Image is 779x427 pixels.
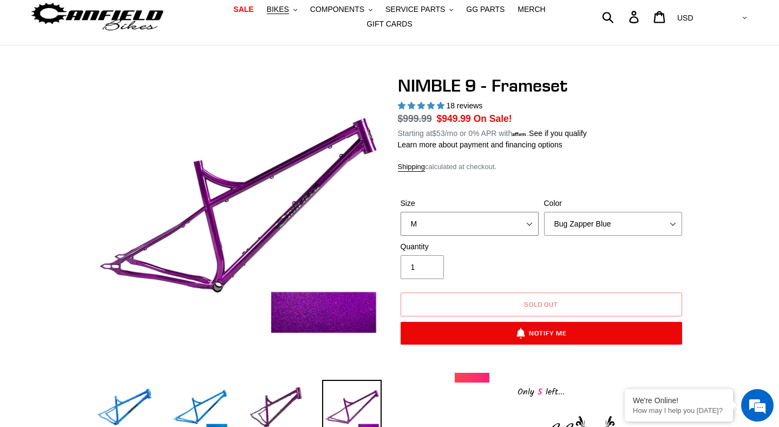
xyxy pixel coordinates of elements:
button: COMPONENTS [305,2,378,17]
span: GG PARTS [466,5,505,14]
a: MERCH [512,2,551,17]
p: How may I help you today? [633,406,725,415]
span: On Sale! [474,112,512,126]
span: SALE [233,5,253,14]
span: Affirm [512,130,527,137]
span: $53 [432,129,444,138]
a: SALE [228,2,259,17]
span: 5 [534,385,546,399]
input: Search [608,5,636,29]
a: GIFT CARDS [361,17,418,31]
span: MERCH [518,5,545,14]
a: See if you qualify - Learn more about Affirm Financing (opens in modal) [529,129,587,138]
span: 18 reviews [446,101,482,110]
span: GIFT CARDS [366,20,413,29]
label: Quantity [401,241,539,253]
button: Sold out [401,293,682,316]
a: Learn more about payment and financing options [398,140,562,149]
div: calculated at checkout. [398,161,685,172]
div: We're Online! [633,396,725,405]
button: BIKES [261,2,303,17]
span: COMPONENTS [310,5,364,14]
s: $999.99 [398,113,432,124]
div: Only left... [455,383,628,399]
label: Size [401,198,539,209]
span: SERVICE PARTS [385,5,445,14]
img: d_696896380_company_1647369064580_696896380 [35,54,62,81]
div: Minimize live chat window [178,5,204,31]
span: We're online! [63,137,149,246]
textarea: Type your message and hit 'Enter' [5,296,206,334]
span: $949.99 [437,113,471,124]
h1: NIMBLE 9 - Frameset [398,75,685,96]
button: SERVICE PARTS [380,2,459,17]
span: 4.89 stars [398,101,447,110]
span: Sold out [524,300,559,308]
a: GG PARTS [461,2,510,17]
div: Navigation go back [12,60,28,76]
span: BIKES [267,5,289,14]
button: Notify Me [401,322,682,345]
div: Chat with us now [73,61,198,75]
a: Shipping [398,163,425,172]
p: Starting at /mo or 0% APR with . [398,126,587,139]
label: Color [544,198,682,209]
